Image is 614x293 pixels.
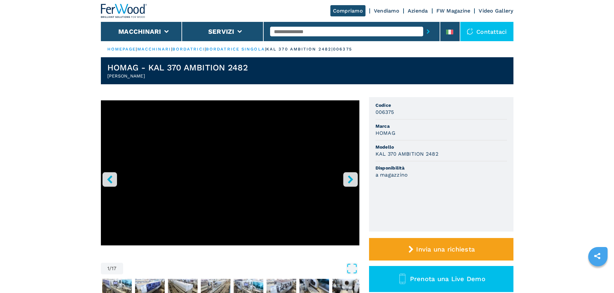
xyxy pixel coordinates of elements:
button: left-button [102,172,117,187]
a: Compriamo [330,5,365,16]
span: Modello [375,144,507,150]
div: Go to Slide 1 [101,100,359,256]
span: Prenota una Live Demo [410,275,485,283]
h3: HOMAG [375,129,395,137]
span: Invia una richiesta [416,245,475,253]
a: sharethis [589,248,605,264]
button: Servizi [208,28,234,35]
a: HOMEPAGE [107,47,136,51]
a: Azienda [408,8,428,14]
a: bordatrice singola [206,47,265,51]
span: | [265,47,266,51]
h3: a magazzino [375,171,408,179]
div: Contattaci [460,22,513,41]
p: 006375 [333,46,352,52]
button: Prenota una Live Demo [369,266,513,292]
button: Macchinari [118,28,161,35]
h1: HOMAG - KAL 370 AMBITION 2482 [107,62,248,73]
button: Open Fullscreen [125,263,358,274]
span: | [171,47,172,51]
iframe: YouTube video player [101,100,359,245]
span: Disponibilità [375,165,507,171]
img: Contattaci [467,28,473,35]
h3: 006375 [375,108,394,116]
h2: [PERSON_NAME] [107,73,248,79]
p: kal 370 ambition 2482 | [266,46,333,52]
iframe: Chat [587,264,609,288]
span: | [136,47,137,51]
button: right-button [343,172,358,187]
span: 17 [112,266,117,271]
a: Vendiamo [374,8,399,14]
img: Ferwood [101,4,147,18]
a: Video Gallery [479,8,513,14]
span: Marca [375,123,507,129]
button: submit-button [423,24,433,39]
a: bordatrici [172,47,205,51]
span: 1 [107,266,109,271]
span: / [109,266,112,271]
a: FW Magazine [436,8,471,14]
h3: KAL 370 AMBITION 2482 [375,150,438,158]
a: macchinari [137,47,171,51]
span: | [205,47,206,51]
button: Invia una richiesta [369,238,513,261]
span: Codice [375,102,507,108]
